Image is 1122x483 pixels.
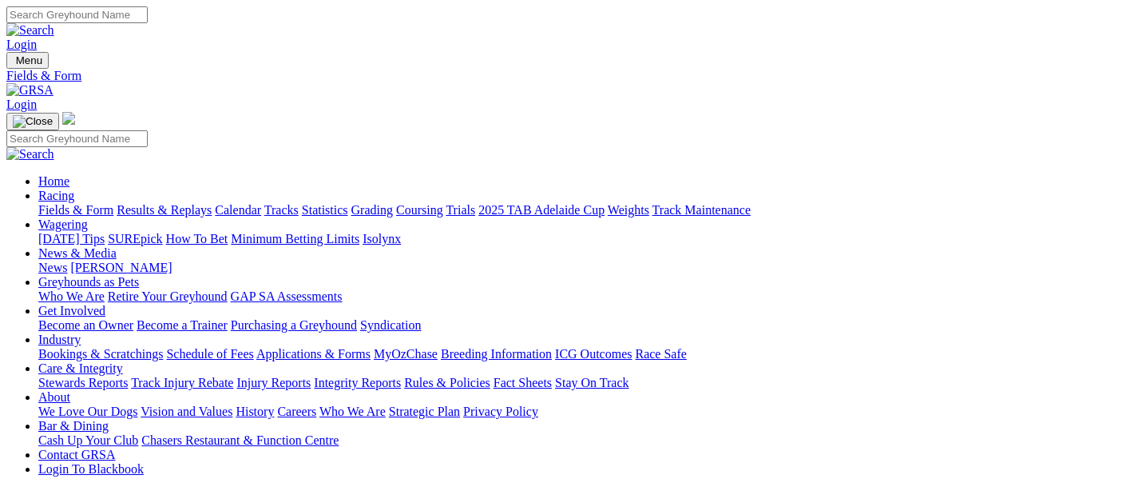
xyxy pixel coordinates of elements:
div: Care & Integrity [38,376,1116,390]
a: We Love Our Dogs [38,405,137,418]
a: Careers [277,405,316,418]
a: Breeding Information [441,347,552,361]
a: News [38,261,67,274]
a: ICG Outcomes [555,347,632,361]
a: Become a Trainer [137,318,228,332]
a: Who We Are [38,289,105,303]
a: Track Maintenance [652,203,751,217]
a: Retire Your Greyhound [108,289,228,303]
a: Industry [38,333,81,346]
a: Get Involved [38,304,105,317]
div: Bar & Dining [38,433,1116,448]
img: logo-grsa-white.png [62,112,75,125]
button: Toggle navigation [6,113,59,130]
a: Fields & Form [38,203,113,217]
a: Injury Reports [236,376,311,389]
a: Isolynx [363,232,401,245]
a: Race Safe [635,347,686,361]
a: Schedule of Fees [166,347,253,361]
a: [PERSON_NAME] [70,261,172,274]
div: Greyhounds as Pets [38,289,1116,304]
div: Racing [38,203,1116,218]
a: Tracks [264,203,299,217]
a: Syndication [360,318,421,332]
a: Bookings & Scratchings [38,347,163,361]
a: Privacy Policy [463,405,538,418]
img: Search [6,147,54,162]
a: 2025 TAB Adelaide Cup [478,203,605,217]
a: Integrity Reports [314,376,401,389]
div: Get Involved [38,318,1116,333]
a: History [236,405,274,418]
button: Toggle navigation [6,52,49,69]
a: Coursing [396,203,443,217]
a: Care & Integrity [38,361,123,375]
a: Applications & Forms [256,347,371,361]
a: Calendar [215,203,261,217]
a: Stay On Track [555,376,628,389]
a: Chasers Restaurant & Function Centre [141,433,339,447]
a: Bar & Dining [38,419,109,433]
a: Fact Sheets [494,376,552,389]
a: Minimum Betting Limits [231,232,359,245]
a: MyOzChase [374,347,438,361]
a: [DATE] Tips [38,232,105,245]
div: News & Media [38,261,1116,275]
span: Menu [16,54,42,66]
a: Fields & Form [6,69,1116,83]
a: Trials [446,203,475,217]
a: Weights [608,203,649,217]
a: Track Injury Rebate [131,376,233,389]
a: Statistics [302,203,348,217]
a: Stewards Reports [38,376,128,389]
div: Wagering [38,232,1116,246]
a: Contact GRSA [38,448,115,461]
a: Become an Owner [38,318,133,332]
img: Search [6,23,54,38]
a: Purchasing a Greyhound [231,318,357,332]
a: Home [38,174,69,188]
div: Industry [38,347,1116,361]
a: Who We Are [319,405,386,418]
input: Search [6,6,148,23]
a: Cash Up Your Club [38,433,138,447]
a: Results & Replays [117,203,212,217]
a: Login To Blackbook [38,462,144,476]
a: Login [6,38,37,51]
img: GRSA [6,83,54,98]
a: About [38,390,70,404]
a: Rules & Policies [404,376,490,389]
a: Greyhounds as Pets [38,275,139,289]
a: Racing [38,189,74,202]
img: Close [13,115,53,128]
a: Strategic Plan [389,405,460,418]
a: Vision and Values [141,405,232,418]
input: Search [6,130,148,147]
a: News & Media [38,246,117,260]
a: How To Bet [166,232,228,245]
a: SUREpick [108,232,162,245]
a: Login [6,98,37,111]
a: Wagering [38,218,88,231]
a: GAP SA Assessments [231,289,343,303]
div: About [38,405,1116,419]
a: Grading [351,203,393,217]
